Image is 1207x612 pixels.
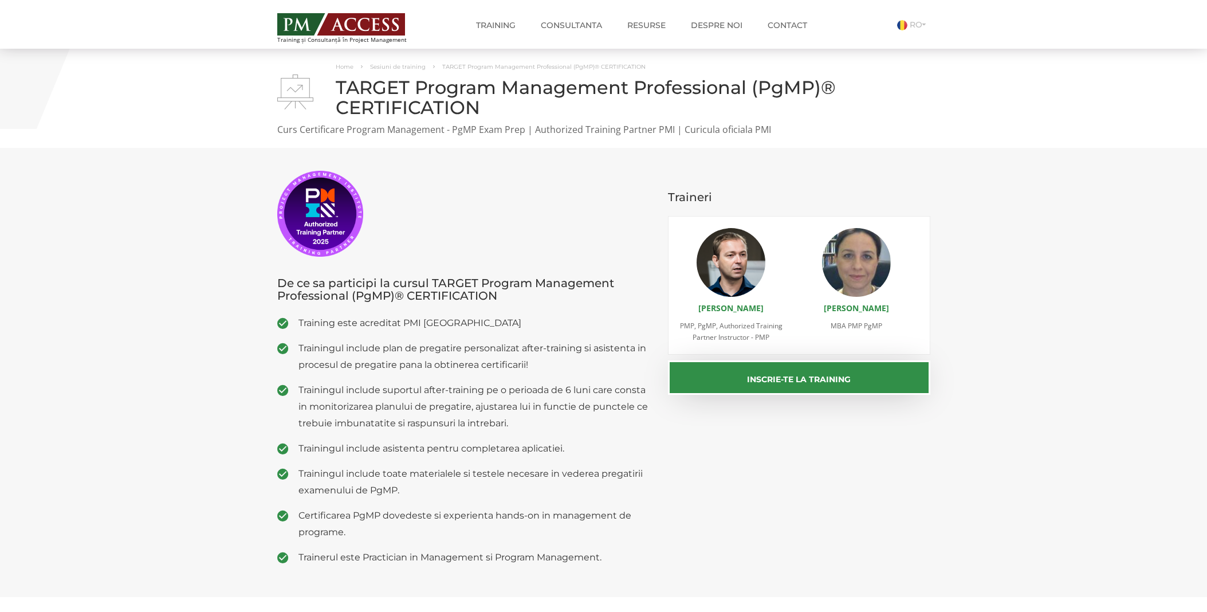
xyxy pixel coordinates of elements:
[336,63,353,70] a: Home
[277,10,428,43] a: Training și Consultanță în Project Management
[298,382,651,431] span: Trainingul include suportul after-training pe o perioada de 6 luni care consta in monitorizarea p...
[298,440,651,457] span: Trainingul include asistenta pentru completarea aplicatiei.
[619,14,674,37] a: Resurse
[467,14,524,37] a: Training
[897,19,930,30] a: RO
[442,63,646,70] span: TARGET Program Management Professional (PgMP)® CERTIFICATION
[680,321,783,342] span: PMP, PgMP, Authorized Training Partner Instructor - PMP
[298,465,651,499] span: Trainingul include toate materialele si testele necesare in vederea pregatirii examenului de PgMP.
[298,549,651,566] span: Trainerul este Practician in Management si Program Management.
[298,340,651,373] span: Trainingul include plan de pregatire personalizat after-training si asistenta in procesul de preg...
[277,37,428,43] span: Training și Consultanță în Project Management
[277,77,930,117] h1: TARGET Program Management Professional (PgMP)® CERTIFICATION
[370,63,426,70] a: Sesiuni de training
[897,20,907,30] img: Romana
[298,507,651,540] span: Certificarea PgMP dovedeste si experienta hands-on in management de programe.
[277,13,405,36] img: PM ACCESS - Echipa traineri si consultanti certificati PMP: Narciss Popescu, Mihai Olaru, Monica ...
[822,228,891,297] img: Monica Gaita
[698,303,764,313] a: [PERSON_NAME]
[277,277,651,302] h3: De ce sa participi la cursul TARGET Program Management Professional (PgMP)® CERTIFICATION
[759,14,816,37] a: Contact
[824,303,889,313] a: [PERSON_NAME]
[831,321,882,331] span: MBA PMP PgMP
[298,315,651,331] span: Training este acreditat PMI [GEOGRAPHIC_DATA]
[532,14,611,37] a: Consultanta
[277,123,930,136] p: Curs Certificare Program Management - PgMP Exam Prep | Authorized Training Partner PMI | Curicula...
[682,14,751,37] a: Despre noi
[668,191,930,203] h3: Traineri
[668,360,930,395] button: Inscrie-te la training
[277,74,313,109] img: TARGET Program Management Professional (PgMP)® CERTIFICATION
